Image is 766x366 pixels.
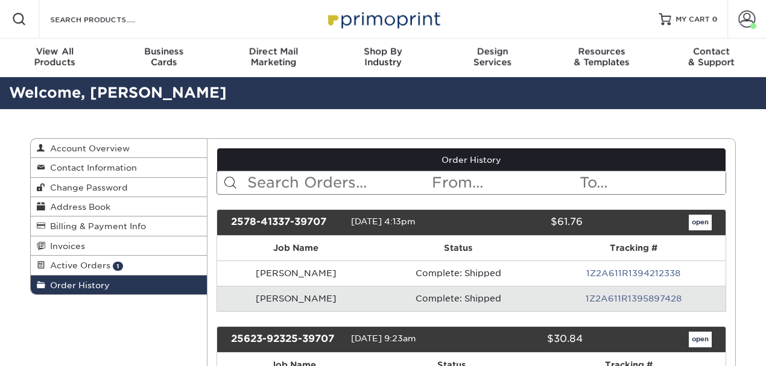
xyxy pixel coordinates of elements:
[657,46,766,57] span: Contact
[45,183,128,192] span: Change Password
[351,216,416,226] span: [DATE] 4:13pm
[113,262,123,271] span: 1
[323,6,443,32] img: Primoprint
[712,15,718,24] span: 0
[31,158,207,177] a: Contact Information
[45,241,85,251] span: Invoices
[45,260,110,270] span: Active Orders
[31,256,207,275] a: Active Orders 1
[49,12,166,27] input: SEARCH PRODUCTS.....
[657,39,766,77] a: Contact& Support
[31,139,207,158] a: Account Overview
[438,46,547,57] span: Design
[45,163,137,172] span: Contact Information
[578,171,726,194] input: To...
[222,215,351,230] div: 2578-41337-39707
[431,171,578,194] input: From...
[45,144,130,153] span: Account Overview
[219,46,328,68] div: Marketing
[547,46,656,57] span: Resources
[375,286,542,311] td: Complete: Shipped
[109,46,218,68] div: Cards
[438,46,547,68] div: Services
[219,39,328,77] a: Direct MailMarketing
[586,294,682,303] a: 1Z2A611R1395897428
[217,286,375,311] td: [PERSON_NAME]
[217,148,726,171] a: Order History
[328,46,437,68] div: Industry
[462,332,591,347] div: $30.84
[375,260,542,286] td: Complete: Shipped
[109,46,218,57] span: Business
[328,46,437,57] span: Shop By
[351,333,416,343] span: [DATE] 9:23am
[547,39,656,77] a: Resources& Templates
[547,46,656,68] div: & Templates
[328,39,437,77] a: Shop ByIndustry
[31,236,207,256] a: Invoices
[45,221,146,231] span: Billing & Payment Info
[219,46,328,57] span: Direct Mail
[31,197,207,216] a: Address Book
[222,332,351,347] div: 25623-92325-39707
[217,236,375,260] th: Job Name
[462,215,591,230] div: $61.76
[676,14,710,25] span: MY CART
[45,202,110,212] span: Address Book
[31,216,207,236] a: Billing & Payment Info
[31,276,207,294] a: Order History
[246,171,431,194] input: Search Orders...
[109,39,218,77] a: BusinessCards
[45,280,110,290] span: Order History
[586,268,680,278] a: 1Z2A611R1394212338
[438,39,547,77] a: DesignServices
[542,236,726,260] th: Tracking #
[689,215,712,230] a: open
[31,178,207,197] a: Change Password
[375,236,542,260] th: Status
[217,260,375,286] td: [PERSON_NAME]
[689,332,712,347] a: open
[657,46,766,68] div: & Support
